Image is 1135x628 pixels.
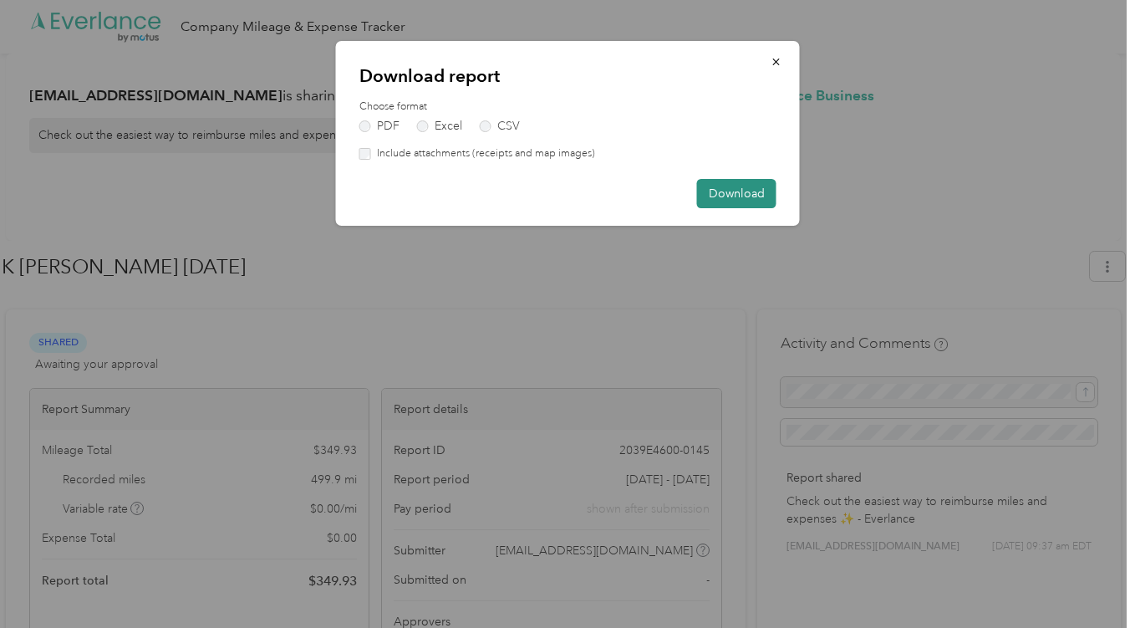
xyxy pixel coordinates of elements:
[359,100,776,115] label: Choose format
[359,120,400,132] label: PDF
[697,179,776,208] button: Download
[480,120,520,132] label: CSV
[359,64,776,88] p: Download report
[371,146,595,161] label: Include attachments (receipts and map images)
[417,120,462,132] label: Excel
